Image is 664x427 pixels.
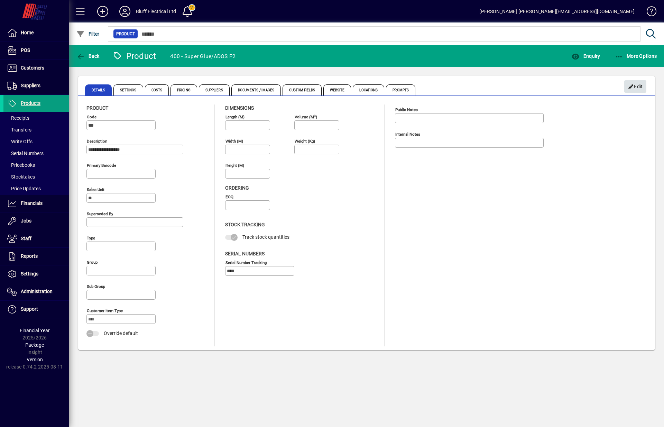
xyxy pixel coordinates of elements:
[225,260,267,265] mat-label: Serial Number tracking
[613,50,659,62] button: More Options
[479,6,635,17] div: [PERSON_NAME] [PERSON_NAME][EMAIL_ADDRESS][DOMAIN_NAME]
[3,265,69,283] a: Settings
[3,77,69,94] a: Suppliers
[295,115,317,119] mat-label: Volume (m )
[76,31,100,37] span: Filter
[87,211,113,216] mat-label: Superseded by
[75,50,101,62] button: Back
[87,163,116,168] mat-label: Primary barcode
[231,84,281,96] span: Documents / Images
[69,50,107,62] app-page-header-button: Back
[112,51,156,62] div: Product
[3,60,69,77] a: Customers
[104,330,138,336] span: Override default
[7,174,35,180] span: Stocktakes
[21,218,31,224] span: Jobs
[114,5,136,18] button: Profile
[225,163,244,168] mat-label: Height (m)
[92,5,114,18] button: Add
[87,115,96,119] mat-label: Code
[3,124,69,136] a: Transfers
[3,112,69,124] a: Receipts
[170,84,197,96] span: Pricing
[25,342,44,348] span: Package
[136,6,176,17] div: Bluff Electrical Ltd
[21,236,31,241] span: Staff
[395,132,420,137] mat-label: Internal Notes
[3,301,69,318] a: Support
[75,28,101,40] button: Filter
[21,289,53,294] span: Administration
[3,24,69,42] a: Home
[323,84,351,96] span: Website
[624,80,646,93] button: Edit
[87,187,104,192] mat-label: Sales unit
[3,230,69,247] a: Staff
[76,53,100,59] span: Back
[3,159,69,171] a: Pricebooks
[3,147,69,159] a: Serial Numbers
[3,136,69,147] a: Write Offs
[314,114,316,117] sup: 3
[3,212,69,230] a: Jobs
[225,139,243,144] mat-label: Width (m)
[225,185,249,191] span: Ordering
[570,50,602,62] button: Enquiry
[20,328,50,333] span: Financial Year
[113,84,143,96] span: Settings
[21,65,44,71] span: Customers
[395,107,418,112] mat-label: Public Notes
[170,51,236,62] div: 400 - Super Glue/ADOS F2
[7,127,31,133] span: Transfers
[27,357,43,362] span: Version
[615,53,657,59] span: More Options
[386,84,415,96] span: Prompts
[87,236,95,240] mat-label: Type
[3,183,69,194] a: Price Updates
[3,42,69,59] a: POS
[225,222,265,227] span: Stock Tracking
[145,84,169,96] span: Costs
[3,283,69,300] a: Administration
[86,105,108,111] span: Product
[21,253,38,259] span: Reports
[3,195,69,212] a: Financials
[21,83,40,88] span: Suppliers
[21,200,43,206] span: Financials
[283,84,321,96] span: Custom Fields
[642,1,655,24] a: Knowledge Base
[225,105,254,111] span: Dimensions
[225,115,245,119] mat-label: Length (m)
[21,47,30,53] span: POS
[7,162,35,168] span: Pricebooks
[295,139,315,144] mat-label: Weight (Kg)
[7,139,33,144] span: Write Offs
[199,84,230,96] span: Suppliers
[87,139,107,144] mat-label: Description
[7,115,29,121] span: Receipts
[87,284,105,289] mat-label: Sub group
[7,151,44,156] span: Serial Numbers
[242,234,289,240] span: Track stock quantities
[353,84,384,96] span: Locations
[225,251,265,256] span: Serial Numbers
[21,100,40,106] span: Products
[85,84,112,96] span: Details
[21,30,34,35] span: Home
[87,308,123,313] mat-label: Customer Item Type
[21,306,38,312] span: Support
[21,271,38,276] span: Settings
[3,171,69,183] a: Stocktakes
[628,81,643,92] span: Edit
[87,260,98,265] mat-label: Group
[225,194,233,199] mat-label: EOQ
[3,248,69,265] a: Reports
[571,53,600,59] span: Enquiry
[116,30,135,37] span: Product
[7,186,41,191] span: Price Updates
